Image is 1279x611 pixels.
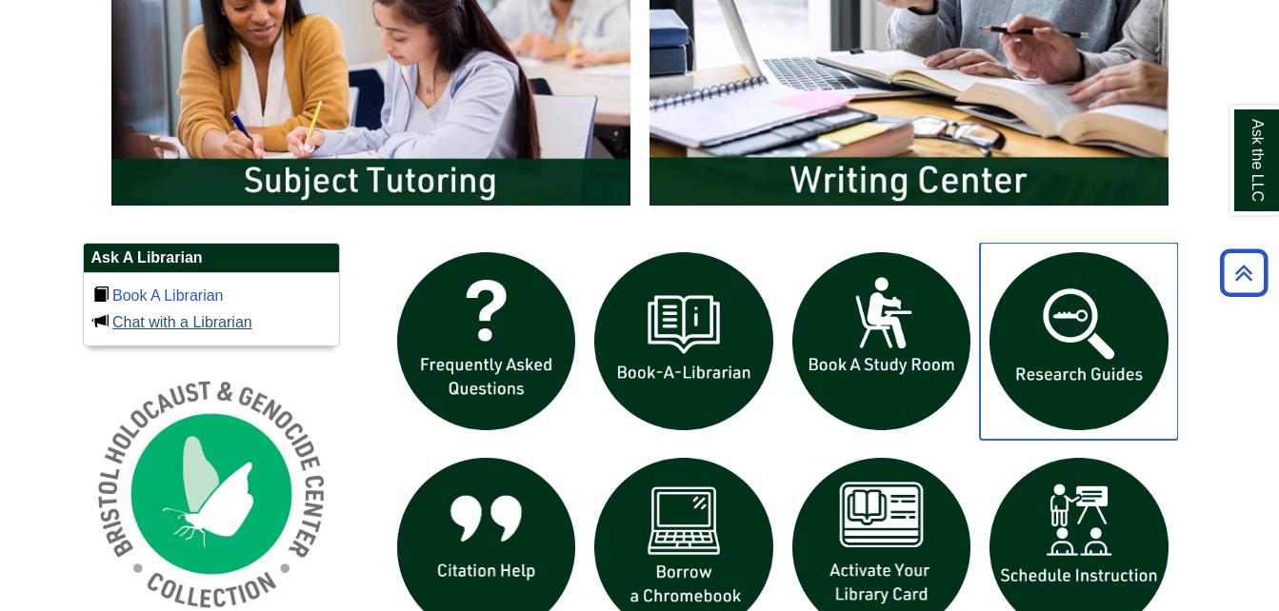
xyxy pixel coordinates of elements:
img: frequently asked questions [388,243,586,441]
img: Research Guides icon links to research guides web page [980,243,1178,441]
a: Chat with a Librarian [112,314,252,330]
img: book a study room icon links to book a study room web page [783,243,981,441]
a: Book A Librarian [112,287,224,304]
a: Back to Top [1213,260,1274,286]
img: Book a Librarian icon links to book a librarian web page [585,243,783,441]
h2: Ask A Librarian [84,244,339,273]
